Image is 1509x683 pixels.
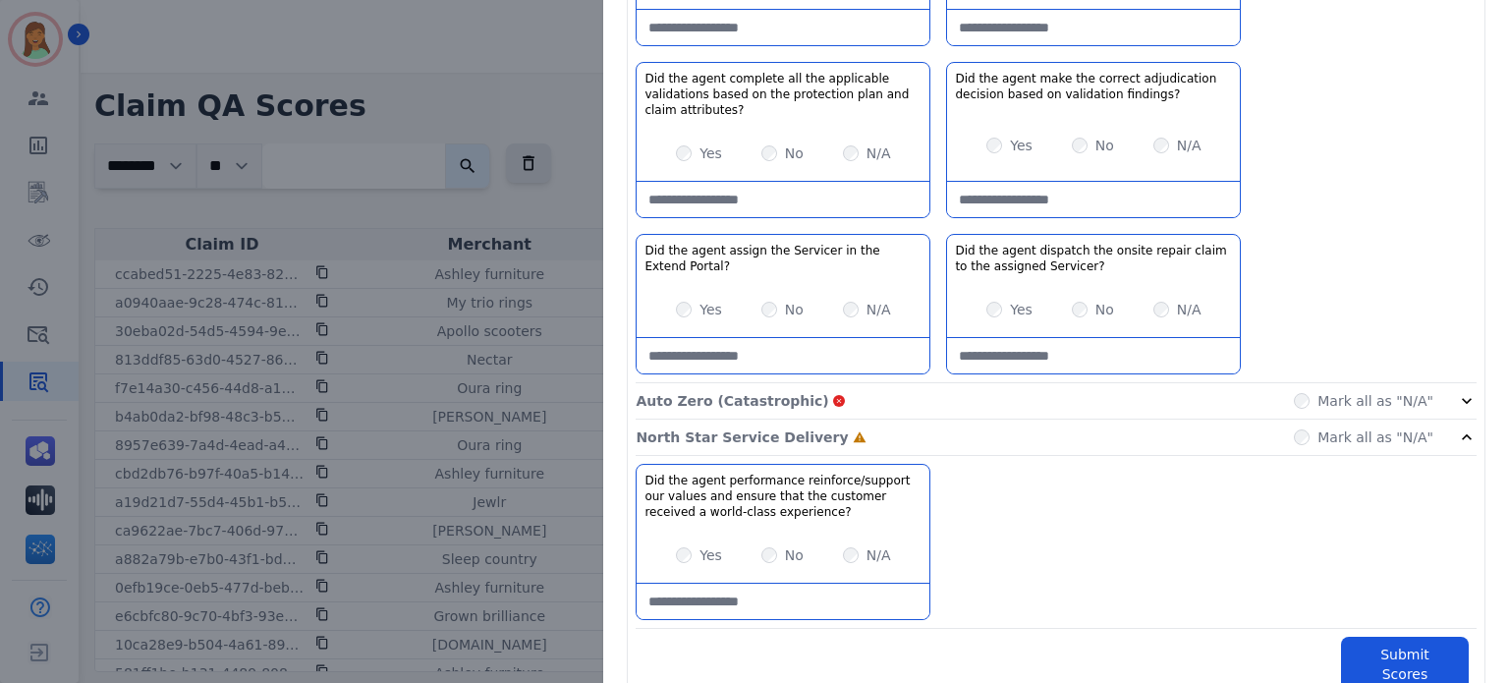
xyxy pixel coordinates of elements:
[1317,391,1433,411] label: Mark all as "N/A"
[1095,136,1114,155] label: No
[699,300,722,319] label: Yes
[1010,300,1033,319] label: Yes
[1317,427,1433,447] label: Mark all as "N/A"
[1095,300,1114,319] label: No
[1177,300,1202,319] label: N/A
[866,143,891,163] label: N/A
[644,243,922,274] h3: Did the agent assign the Servicer in the Extend Portal?
[785,545,804,565] label: No
[955,243,1232,274] h3: Did the agent dispatch the onsite repair claim to the assigned Servicer?
[699,143,722,163] label: Yes
[636,427,848,447] p: North Star Service Delivery
[866,300,891,319] label: N/A
[644,473,922,520] h3: Did the agent performance reinforce/support our values and ensure that the customer received a wo...
[1010,136,1033,155] label: Yes
[636,391,828,411] p: Auto Zero (Catastrophic)
[785,300,804,319] label: No
[955,71,1232,102] h3: Did the agent make the correct adjudication decision based on validation findings?
[1177,136,1202,155] label: N/A
[785,143,804,163] label: No
[866,545,891,565] label: N/A
[699,545,722,565] label: Yes
[644,71,922,118] h3: Did the agent complete all the applicable validations based on the protection plan and claim attr...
